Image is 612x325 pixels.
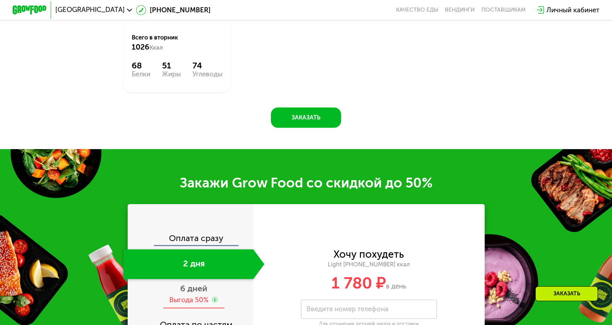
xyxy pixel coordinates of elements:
span: в день [386,282,406,290]
a: Вендинги [445,7,475,13]
div: поставщикам [481,7,526,13]
div: Белки [132,71,150,78]
div: Всего в вторник [132,33,222,52]
div: Выгода 50% [169,295,208,305]
div: Углеводы [192,71,222,78]
button: Заказать [271,107,341,128]
span: [GEOGRAPHIC_DATA] [55,7,125,13]
span: 1026 [132,42,149,51]
div: Личный кабинет [547,5,599,15]
span: 6 дней [180,283,207,294]
div: Заказать [535,286,598,301]
div: 74 [192,60,222,71]
span: Ккал [149,44,163,51]
span: 1 780 ₽ [331,273,386,293]
div: 51 [162,60,181,71]
div: Оплата сразу [128,234,253,245]
div: Light [PHONE_NUMBER] ккал [253,261,484,268]
div: 68 [132,60,150,71]
a: [PHONE_NUMBER] [136,5,211,15]
a: Качество еды [396,7,438,13]
div: Хочу похудеть [333,250,404,259]
div: Жиры [162,71,181,78]
label: Введите номер телефона [306,307,388,312]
